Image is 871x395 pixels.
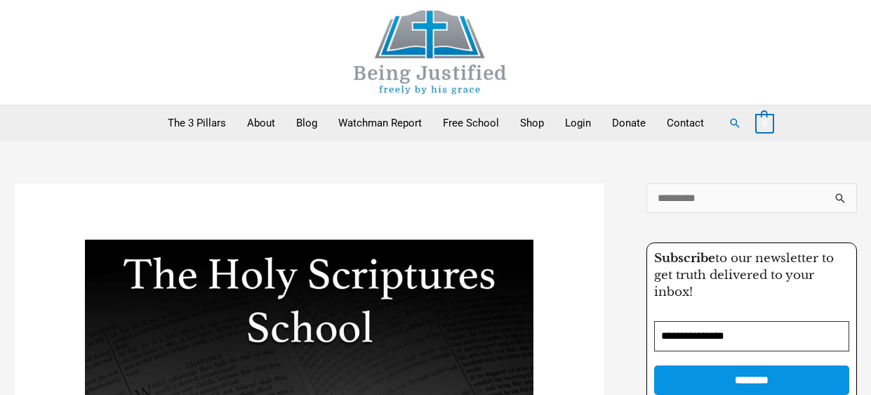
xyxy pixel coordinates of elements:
[656,105,714,141] a: Contact
[510,105,554,141] a: Shop
[755,117,774,129] a: View Shopping Cart, empty
[432,105,510,141] a: Free School
[157,105,714,141] nav: Primary Site Navigation
[654,251,715,266] strong: Subscribe
[157,105,237,141] a: The 3 Pillars
[286,105,328,141] a: Blog
[654,251,834,299] span: to our newsletter to get truth delivered to your inbox!
[237,105,286,141] a: About
[654,321,849,351] input: Email Address *
[554,105,601,141] a: Login
[762,118,767,129] span: 0
[729,117,741,129] a: Search button
[328,105,432,141] a: Watchman Report
[325,11,536,94] img: Being Justified
[601,105,656,141] a: Donate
